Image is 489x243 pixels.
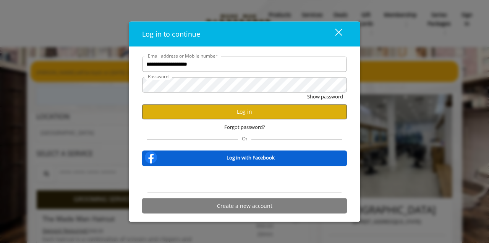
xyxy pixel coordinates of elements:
[321,26,347,42] button: close dialog
[142,104,347,119] button: Log in
[144,72,172,80] label: Password
[224,123,265,131] span: Forgot password?
[144,52,221,59] label: Email address or Mobile number
[307,92,343,100] button: Show password
[207,171,282,188] iframe: Sign in with Google Button
[227,154,275,162] b: Log in with Facebook
[143,150,159,165] img: facebook-logo
[326,28,342,40] div: close dialog
[142,29,200,38] span: Log in to continue
[142,198,347,213] button: Create a new account
[238,135,251,142] span: Or
[142,77,347,92] input: Password
[142,56,347,72] input: Email address or Mobile number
